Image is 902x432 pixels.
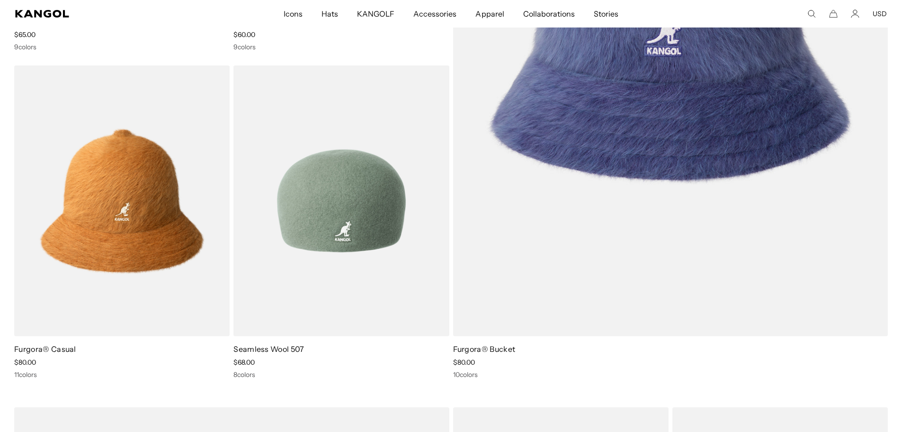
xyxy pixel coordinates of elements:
div: 10 colors [453,370,888,379]
a: Seamless Wool 507 [233,344,304,354]
span: $80.00 [453,358,475,367]
img: Seamless Wool 507 [233,65,449,337]
span: $80.00 [14,358,36,367]
a: Furgora® Casual [14,344,76,354]
button: USD [873,9,887,18]
div: 9 colors [233,43,449,51]
a: Kangol [15,10,188,18]
button: Cart [829,9,838,18]
div: 11 colors [14,370,230,379]
span: $65.00 [14,30,36,39]
summary: Search here [807,9,816,18]
span: $60.00 [233,30,255,39]
img: Furgora® Casual [14,65,230,337]
a: Furgora® Bucket [453,344,516,354]
a: Account [851,9,859,18]
span: $68.00 [233,358,255,367]
div: 8 colors [233,370,449,379]
div: 9 colors [14,43,230,51]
